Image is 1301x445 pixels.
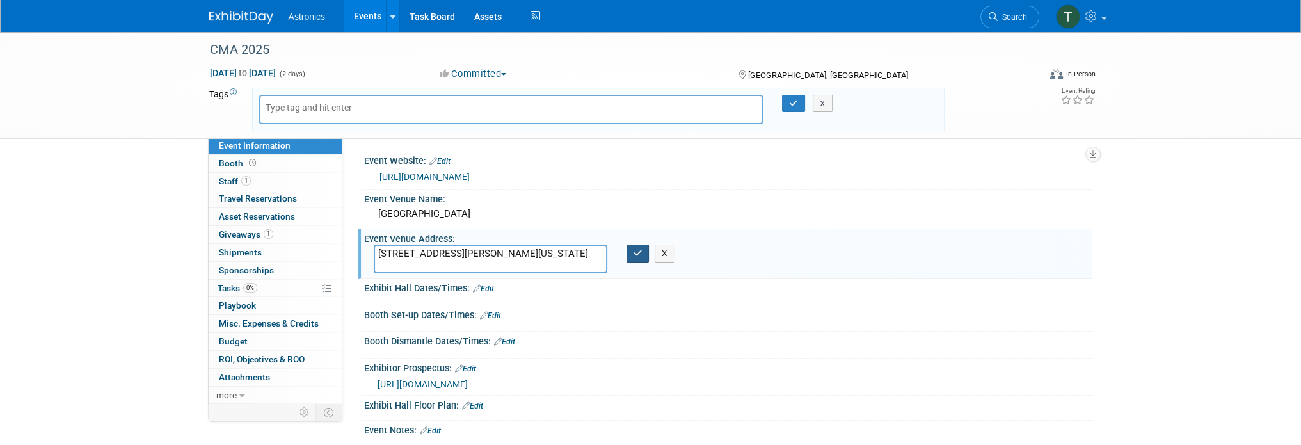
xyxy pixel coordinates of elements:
div: Event Website: [364,151,1092,168]
span: 1 [264,229,273,239]
div: Exhibit Hall Floor Plan: [364,396,1092,412]
span: Shipments [219,247,262,257]
a: Edit [455,364,476,373]
td: Tags [209,88,241,131]
a: Playbook [209,297,342,314]
div: Exhibit Hall Dates/Times: [364,279,1092,295]
a: Travel Reservations [209,190,342,207]
a: Giveaways1 [209,226,342,243]
span: Giveaways [219,229,273,239]
a: ROI, Objectives & ROO [209,351,342,368]
a: Shipments [209,244,342,261]
span: Astronics [289,12,326,22]
span: Playbook [219,300,256,311]
a: Sponsorships [209,262,342,279]
a: Edit [462,401,483,410]
span: Sponsorships [219,265,274,275]
img: Format-Inperson.png [1050,69,1063,79]
span: 0% [243,283,257,293]
td: Personalize Event Tab Strip [294,404,316,421]
a: Edit [473,284,494,293]
a: Edit [494,337,515,346]
div: [GEOGRAPHIC_DATA] [374,204,1083,224]
a: [URL][DOMAIN_NAME] [378,379,468,389]
span: Booth [219,158,259,168]
a: Misc. Expenses & Credits [209,315,342,332]
a: Attachments [209,369,342,386]
span: Tasks [218,283,257,293]
img: Tiffany Branin [1056,4,1080,29]
span: [GEOGRAPHIC_DATA], [GEOGRAPHIC_DATA] [748,70,908,80]
a: Staff1 [209,173,342,190]
a: Booth [209,155,342,172]
span: Search [998,12,1027,22]
div: Event Venue Name: [364,190,1092,206]
span: Asset Reservations [219,211,295,222]
div: Exhibitor Prospectus: [364,359,1092,375]
span: 1 [241,176,251,186]
span: more [216,390,237,400]
span: Misc. Expenses & Credits [219,318,319,328]
div: Event Venue Address: [364,229,1092,245]
span: Event Information [219,140,291,150]
input: Type tag and hit enter [266,101,368,114]
div: Event Format [964,67,1096,86]
a: Budget [209,333,342,350]
a: [URL][DOMAIN_NAME] [379,172,470,182]
a: Tasks0% [209,280,342,297]
a: Search [980,6,1039,28]
span: Booth not reserved yet [246,158,259,168]
td: Toggle Event Tabs [315,404,342,421]
div: Event Notes: [364,421,1092,437]
button: Committed [435,67,511,81]
span: Attachments [219,372,270,382]
div: Event Rating [1060,88,1094,94]
button: X [813,95,833,113]
img: ExhibitDay [209,11,273,24]
div: Booth Dismantle Dates/Times: [364,332,1092,348]
a: Edit [429,157,451,166]
span: to [237,68,249,78]
button: X [655,245,674,263]
div: Booth Set-up Dates/Times: [364,305,1092,322]
a: Asset Reservations [209,208,342,225]
div: In-Person [1065,69,1095,79]
span: Budget [219,336,248,346]
span: Travel Reservations [219,193,297,204]
a: Event Information [209,137,342,154]
a: Edit [420,426,441,435]
div: CMA 2025 [205,38,1020,61]
span: ROI, Objectives & ROO [219,354,305,364]
span: (2 days) [278,70,305,78]
a: Edit [480,311,501,320]
span: Staff [219,176,251,186]
a: more [209,387,342,404]
span: [DATE] [DATE] [209,67,276,79]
